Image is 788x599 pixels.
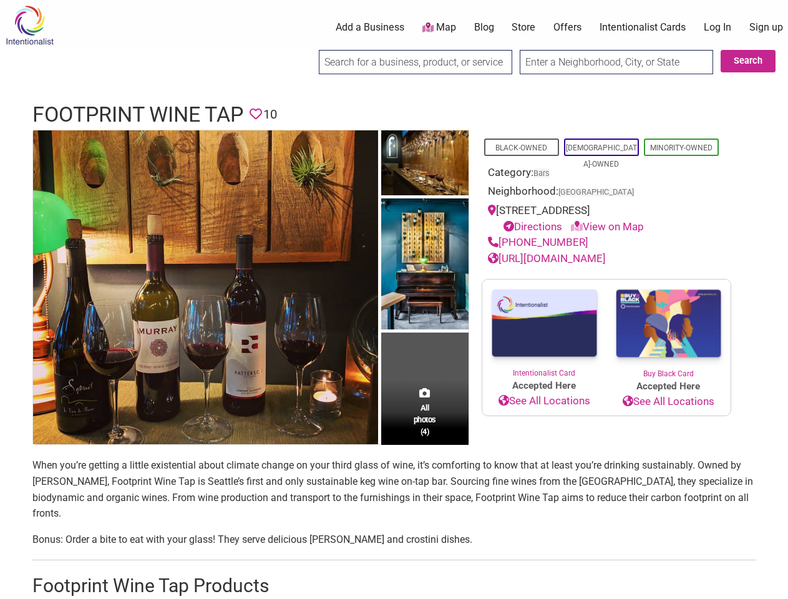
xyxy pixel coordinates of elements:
[566,144,637,168] a: [DEMOGRAPHIC_DATA]-Owned
[553,21,581,34] a: Offers
[482,280,606,368] img: Intentionalist Card
[606,379,731,394] span: Accepted Here
[650,144,713,152] a: Minority-Owned
[749,21,783,34] a: Sign up
[571,220,644,233] a: View on Map
[512,21,535,34] a: Store
[721,50,776,72] button: Search
[482,393,606,409] a: See All Locations
[503,220,562,233] a: Directions
[336,21,404,34] a: Add a Business
[558,188,634,197] span: [GEOGRAPHIC_DATA]
[482,379,606,393] span: Accepted Here
[32,457,756,521] p: When you’re getting a little existential about climate change on your third glass of wine, it’s c...
[606,280,731,379] a: Buy Black Card
[704,21,731,34] a: Log In
[263,105,277,124] span: 10
[520,50,713,74] input: Enter a Neighborhood, City, or State
[422,21,456,35] a: Map
[250,105,262,124] span: You must be logged in to save favorites.
[488,165,725,184] div: Category:
[32,573,756,599] h2: Footprint Wine Tap Products
[414,402,436,437] span: All photos (4)
[319,50,512,74] input: Search for a business, product, or service
[495,144,547,152] a: Black-Owned
[488,203,725,235] div: [STREET_ADDRESS]
[482,280,606,379] a: Intentionalist Card
[488,236,588,248] a: [PHONE_NUMBER]
[606,280,731,368] img: Buy Black Card
[606,394,731,410] a: See All Locations
[488,183,725,203] div: Neighborhood:
[600,21,686,34] a: Intentionalist Cards
[32,100,243,130] h1: Footprint Wine Tap
[533,168,550,178] a: Bars
[32,532,756,548] p: Bonus: Order a bite to eat with your glass! They serve delicious [PERSON_NAME] and crostini dishes.
[474,21,494,34] a: Blog
[488,252,606,265] a: [URL][DOMAIN_NAME]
